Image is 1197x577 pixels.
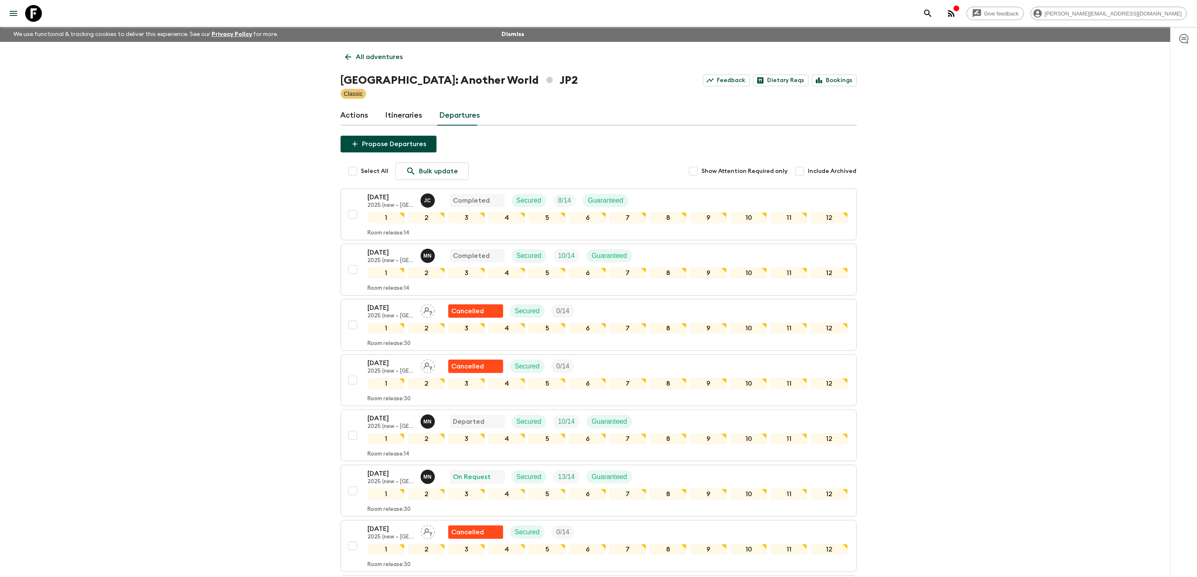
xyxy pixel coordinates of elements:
div: 7 [610,544,646,555]
div: 8 [650,433,687,444]
div: 1 [368,544,405,555]
div: 6 [569,323,606,334]
p: Room release: 30 [368,506,411,513]
div: 1 [368,378,405,389]
p: [DATE] [368,192,414,202]
div: 9 [690,433,727,444]
p: Room release: 14 [368,230,410,237]
div: 11 [770,212,807,223]
div: Trip Fill [551,525,574,539]
h1: [GEOGRAPHIC_DATA]: Another World JP2 [341,72,578,89]
div: 5 [529,378,566,389]
button: [DATE]2025 (new – [GEOGRAPHIC_DATA])Maho NagaredaCompletedSecuredTrip FillGuaranteed1234567891011... [341,244,857,296]
span: Maho Nagareda [421,417,437,424]
div: 6 [569,544,606,555]
span: Select All [361,167,389,175]
div: 3 [448,212,485,223]
div: 2 [408,323,445,334]
div: Trip Fill [551,360,574,373]
div: 2 [408,212,445,223]
div: 10 [730,489,767,500]
p: [DATE] [368,358,414,368]
div: Secured [512,249,547,263]
div: 9 [690,544,727,555]
div: 1 [368,433,405,444]
div: 10 [730,212,767,223]
p: Cancelled [452,527,484,537]
a: Actions [341,106,369,126]
div: 9 [690,489,727,500]
div: [PERSON_NAME][EMAIL_ADDRESS][DOMAIN_NAME] [1031,7,1187,20]
p: 2025 (new – [GEOGRAPHIC_DATA]) [368,423,414,430]
div: 8 [650,212,687,223]
span: [PERSON_NAME][EMAIL_ADDRESS][DOMAIN_NAME] [1040,10,1187,17]
p: Guaranteed [592,472,627,482]
p: Guaranteed [588,196,623,206]
p: Room release: 30 [368,396,411,402]
p: Completed [453,196,490,206]
div: 3 [448,489,485,500]
p: Secured [515,527,540,537]
div: 1 [368,268,405,278]
div: 12 [811,268,848,278]
span: Include Archived [808,167,857,175]
div: 4 [489,433,525,444]
div: 3 [448,268,485,278]
div: 9 [690,378,727,389]
div: 5 [529,433,566,444]
button: [DATE]2025 (new – [GEOGRAPHIC_DATA])Assign pack leaderFlash Pack cancellationSecuredTrip Fill1234... [341,299,857,351]
span: Maho Nagareda [421,251,437,258]
div: 4 [489,323,525,334]
div: 9 [690,212,727,223]
div: 6 [569,212,606,223]
span: Assign pack leader [421,307,435,313]
div: 7 [610,433,646,444]
a: Itineraries [385,106,423,126]
div: 2 [408,544,445,555]
div: 11 [770,433,807,444]
button: MN [421,470,437,484]
div: 7 [610,378,646,389]
div: Secured [512,194,547,207]
div: Secured [510,360,545,373]
div: 10 [730,378,767,389]
p: Room release: 14 [368,285,410,292]
a: Feedback [703,75,750,86]
span: Assign pack leader [421,362,435,368]
span: Assign pack leader [421,528,435,534]
div: Secured [510,304,545,318]
div: 12 [811,378,848,389]
p: 0 / 14 [556,361,569,371]
p: Cancelled [452,361,484,371]
div: 11 [770,489,807,500]
p: On Request [453,472,491,482]
div: 12 [811,323,848,334]
div: Flash Pack cancellation [448,360,503,373]
div: 7 [610,489,646,500]
div: Trip Fill [553,470,580,484]
p: We use functional & tracking cookies to deliver this experience. See our for more. [10,27,282,42]
button: menu [5,5,22,22]
div: 4 [489,378,525,389]
div: 3 [448,323,485,334]
div: 7 [610,268,646,278]
p: 13 / 14 [558,472,575,482]
p: Secured [515,306,540,316]
p: Room release: 30 [368,562,411,568]
div: 12 [811,544,848,555]
div: Secured [512,415,547,428]
p: Secured [517,196,542,206]
p: 2025 (new – [GEOGRAPHIC_DATA]) [368,534,414,541]
div: Trip Fill [553,194,576,207]
a: Give feedback [967,7,1024,20]
p: [DATE] [368,303,414,313]
p: 0 / 14 [556,527,569,537]
p: [DATE] [368,247,414,258]
p: 2025 (new – [GEOGRAPHIC_DATA]) [368,368,414,375]
div: 11 [770,323,807,334]
p: 0 / 14 [556,306,569,316]
div: 12 [811,433,848,444]
div: 2 [408,378,445,389]
div: 5 [529,268,566,278]
button: search adventures [920,5,936,22]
